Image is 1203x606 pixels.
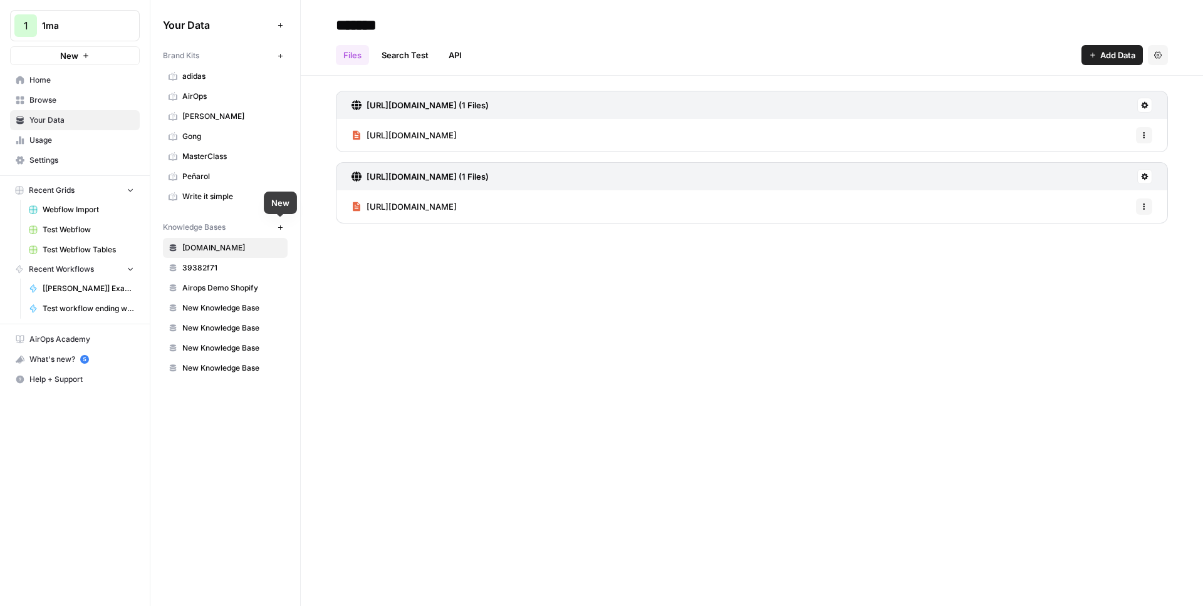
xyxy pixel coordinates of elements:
[29,334,134,345] span: AirOps Academy
[182,262,282,274] span: 39382f71
[163,18,273,33] span: Your Data
[43,244,134,255] span: Test Webflow Tables
[163,126,288,146] a: Gong
[163,50,199,61] span: Brand Kits
[11,350,139,369] div: What's new?
[10,369,140,389] button: Help + Support
[23,220,140,240] a: Test Webflow
[182,362,282,374] span: New Knowledge Base
[1100,49,1135,61] span: Add Data
[352,119,457,151] a: [URL][DOMAIN_NAME]
[29,95,134,106] span: Browse
[182,302,282,314] span: New Knowledge Base
[43,283,134,294] span: [[PERSON_NAME]] Example of a Webflow post with tables
[163,167,288,187] a: Peñarol
[43,224,134,235] span: Test Webflow
[60,49,78,62] span: New
[42,19,118,32] span: 1ma
[352,190,457,223] a: [URL][DOMAIN_NAME]
[10,260,140,279] button: Recent Workflows
[29,374,134,385] span: Help + Support
[441,45,469,65] a: API
[182,131,282,142] span: Gong
[163,238,288,258] a: [DOMAIN_NAME]
[10,90,140,110] a: Browse
[182,191,282,202] span: Write it simple
[163,298,288,318] a: New Knowledge Base
[23,200,140,220] a: Webflow Import
[182,282,282,294] span: Airops Demo Shopify
[10,150,140,170] a: Settings
[163,338,288,358] a: New Knowledge Base
[10,181,140,200] button: Recent Grids
[163,66,288,86] a: adidas
[10,10,140,41] button: Workspace: 1ma
[163,318,288,338] a: New Knowledge Base
[182,91,282,102] span: AirOps
[163,358,288,378] a: New Knowledge Base
[182,151,282,162] span: MasterClass
[182,111,282,122] span: [PERSON_NAME]
[182,71,282,82] span: adidas
[163,106,288,126] a: [PERSON_NAME]
[182,322,282,334] span: New Knowledge Base
[374,45,436,65] a: Search Test
[23,279,140,299] a: [[PERSON_NAME]] Example of a Webflow post with tables
[83,356,86,362] text: 5
[10,329,140,349] a: AirOps Academy
[43,303,134,314] span: Test workflow ending with images
[163,222,226,233] span: Knowledge Bases
[10,130,140,150] a: Usage
[29,74,134,86] span: Home
[352,163,489,190] a: [URL][DOMAIN_NAME] (1 Files)
[43,204,134,215] span: Webflow Import
[163,187,288,207] a: Write it simple
[23,299,140,319] a: Test workflow ending with images
[163,258,288,278] a: 39382f71
[336,45,369,65] a: Files
[352,91,489,119] a: [URL][DOMAIN_NAME] (1 Files)
[10,46,140,65] button: New
[163,146,288,167] a: MasterClass
[29,155,134,166] span: Settings
[182,342,282,354] span: New Knowledge Base
[10,70,140,90] a: Home
[163,278,288,298] a: Airops Demo Shopify
[29,264,94,275] span: Recent Workflows
[182,242,282,254] span: [DOMAIN_NAME]
[1081,45,1143,65] button: Add Data
[23,240,140,260] a: Test Webflow Tables
[29,115,134,126] span: Your Data
[10,349,140,369] button: What's new? 5
[163,86,288,106] a: AirOps
[24,18,28,33] span: 1
[29,185,75,196] span: Recent Grids
[29,135,134,146] span: Usage
[80,355,89,364] a: 5
[182,171,282,182] span: Peñarol
[367,99,489,111] h3: [URL][DOMAIN_NAME] (1 Files)
[367,170,489,183] h3: [URL][DOMAIN_NAME] (1 Files)
[367,129,457,141] span: [URL][DOMAIN_NAME]
[10,110,140,130] a: Your Data
[367,200,457,213] span: [URL][DOMAIN_NAME]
